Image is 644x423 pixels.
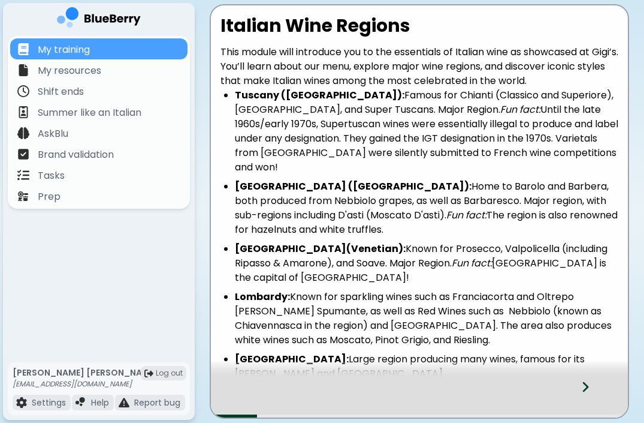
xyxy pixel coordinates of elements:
[235,88,618,175] li: Famous for Chianti (Classico and Superiore), [GEOGRAPHIC_DATA], and Super Tuscans. Major Region. ...
[16,397,27,408] img: file icon
[13,379,158,389] p: [EMAIL_ADDRESS][DOMAIN_NAME]
[235,352,618,381] li: Large region producing many wines, famous for its [PERSON_NAME] and [GEOGRAPHIC_DATA].
[235,179,618,237] li: Home to Barolo and Barbera, both produced from Nebbiolo grapes, as well as Barbaresco. Major regi...
[17,169,29,181] img: file icon
[220,45,618,88] p: This module will introduce you to the essentials of Italian wine as showcased at Gigi’s. You’ll l...
[452,256,492,270] em: Fun fact:
[235,88,404,102] strong: Tuscany ([GEOGRAPHIC_DATA]):
[38,43,90,57] p: My training
[156,368,183,378] span: Log out
[220,15,618,37] h2: Italian Wine Regions
[13,367,158,378] p: [PERSON_NAME] [PERSON_NAME]
[446,208,486,222] em: Fun fact:
[235,242,618,285] li: Known for Prosecco, Valpolicella (including Ripasso & Amarone), and Soave. Major Region. [GEOGRAP...
[144,369,153,378] img: logout
[235,352,349,366] strong: [GEOGRAPHIC_DATA]:
[500,103,540,116] em: Fun fact:
[119,397,129,408] img: file icon
[38,127,68,141] p: AskBlu
[17,64,29,76] img: file icon
[235,290,290,304] strong: Lombardy:
[91,397,109,408] p: Help
[134,397,180,408] p: Report bug
[38,148,114,162] p: Brand validation
[38,169,65,183] p: Tasks
[17,190,29,202] img: file icon
[17,148,29,160] img: file icon
[57,7,141,32] img: company logo
[235,242,406,256] strong: [GEOGRAPHIC_DATA](Venetian):
[32,397,66,408] p: Settings
[38,190,61,204] p: Prep
[235,290,618,347] li: Known for sparkling wines such as Franciacorta and Oltrepo [PERSON_NAME] Spumante, as well as Red...
[38,64,101,78] p: My resources
[17,85,29,97] img: file icon
[75,397,86,408] img: file icon
[235,179,471,193] strong: [GEOGRAPHIC_DATA] ([GEOGRAPHIC_DATA]):
[38,85,84,99] p: Shift ends
[17,127,29,139] img: file icon
[38,106,141,120] p: Summer like an Italian
[17,106,29,118] img: file icon
[17,43,29,55] img: file icon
